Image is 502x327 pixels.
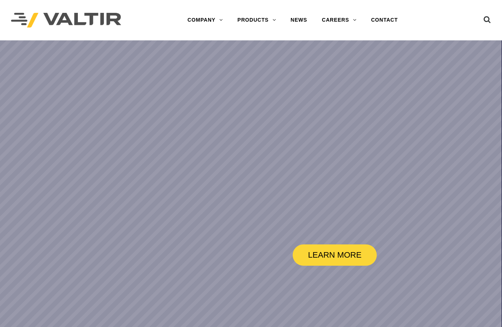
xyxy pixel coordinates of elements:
[293,244,377,265] a: LEARN MORE
[230,13,283,28] a: PRODUCTS
[11,13,121,28] img: Valtir
[364,13,405,28] a: CONTACT
[315,13,364,28] a: CAREERS
[180,13,230,28] a: COMPANY
[283,13,314,28] a: NEWS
